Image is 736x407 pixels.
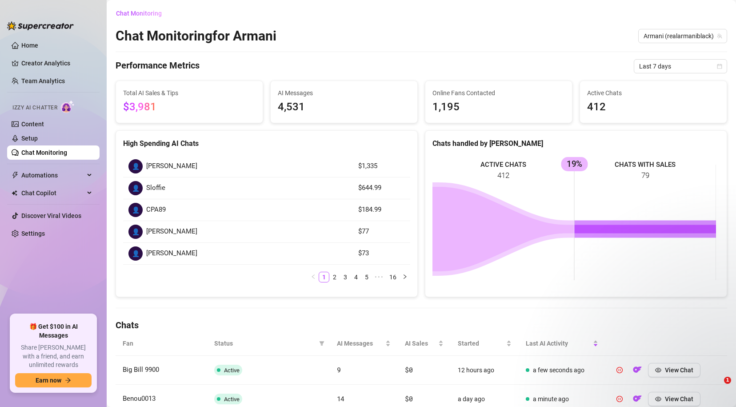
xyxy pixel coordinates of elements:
div: High Spending AI Chats [123,138,410,149]
span: left [311,274,316,279]
div: 👤 [128,159,143,173]
a: 2 [330,272,340,282]
div: 👤 [128,203,143,217]
button: Chat Monitoring [116,6,169,20]
div: 👤 [128,181,143,195]
span: eye [655,396,661,402]
span: thunderbolt [12,172,19,179]
span: Active [224,396,240,403]
span: 🎁 Get $100 in AI Messages [15,322,92,340]
th: Started [451,331,518,356]
span: Chat Copilot [21,186,84,200]
a: Content [21,121,44,128]
span: Last 7 days [639,60,722,73]
span: AI Messages [337,338,384,348]
a: 1 [319,272,329,282]
span: [PERSON_NAME] [146,226,197,237]
span: 412 [587,99,720,116]
a: Home [21,42,38,49]
span: 9 [337,365,341,374]
span: Earn now [36,377,61,384]
span: pause-circle [616,396,623,402]
span: Armani (realarmaniblack) [644,29,722,43]
a: Settings [21,230,45,237]
a: 16 [387,272,399,282]
span: a minute ago [533,395,569,403]
article: $644.99 [358,183,405,193]
a: Team Analytics [21,77,65,85]
li: 1 [319,272,329,282]
span: $0 [405,365,412,374]
th: AI Messages [330,331,398,356]
span: 1,195 [432,99,565,116]
span: $0 [405,394,412,403]
span: right [402,274,408,279]
span: $3,981 [123,101,156,113]
span: Active [224,367,240,374]
span: View Chat [665,395,693,403]
li: Next 5 Pages [372,272,386,282]
span: Started [458,338,504,348]
span: calendar [717,64,722,69]
span: Automations [21,168,84,182]
span: Big Bill 9900 [123,366,159,374]
img: Chat Copilot [12,190,17,196]
span: AI Messages [278,88,410,98]
span: CPA89 [146,205,166,215]
img: AI Chatter [61,100,75,113]
span: 14 [337,394,344,403]
span: 4,531 [278,99,410,116]
span: Share [PERSON_NAME] with a friend, and earn unlimited rewards [15,343,92,370]
span: AI Sales [405,338,436,348]
div: 👤 [128,225,143,239]
article: $77 [358,226,405,237]
button: right [400,272,410,282]
h4: Chats [116,319,727,331]
h2: Chat Monitoring for Armani [116,28,276,44]
article: $184.99 [358,205,405,215]
a: Chat Monitoring [21,149,67,156]
li: Previous Page [308,272,319,282]
a: 4 [351,272,361,282]
button: Earn nowarrow-right [15,373,92,387]
article: $73 [358,248,405,259]
span: Izzy AI Chatter [12,104,57,112]
a: 5 [362,272,372,282]
img: logo-BBDzfeDw.svg [7,21,74,30]
span: filter [319,341,324,346]
a: OF [630,397,644,404]
span: [PERSON_NAME] [146,161,197,172]
span: Sloffie [146,183,165,193]
span: team [717,33,722,39]
span: Active Chats [587,88,720,98]
li: 16 [386,272,400,282]
th: Fan [116,331,207,356]
button: left [308,272,319,282]
span: Online Fans Contacted [432,88,565,98]
span: ••• [372,272,386,282]
img: OF [633,394,642,403]
div: 👤 [128,246,143,261]
button: OF [630,392,644,406]
span: a few seconds ago [533,367,584,374]
span: arrow-right [65,377,71,383]
a: Setup [21,135,38,142]
a: 3 [340,272,350,282]
a: Creator Analytics [21,56,92,70]
span: [PERSON_NAME] [146,248,197,259]
iframe: Intercom live chat [706,377,727,398]
li: 3 [340,272,351,282]
li: Next Page [400,272,410,282]
th: AI Sales [398,331,451,356]
span: Status [214,338,315,348]
span: Chat Monitoring [116,10,162,17]
span: filter [317,337,326,350]
button: View Chat [648,392,700,406]
a: Discover Viral Videos [21,212,81,219]
span: Benou0013 [123,395,156,403]
span: Total AI Sales & Tips [123,88,256,98]
span: 1 [724,377,731,384]
article: $1,335 [358,161,405,172]
li: 4 [351,272,361,282]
